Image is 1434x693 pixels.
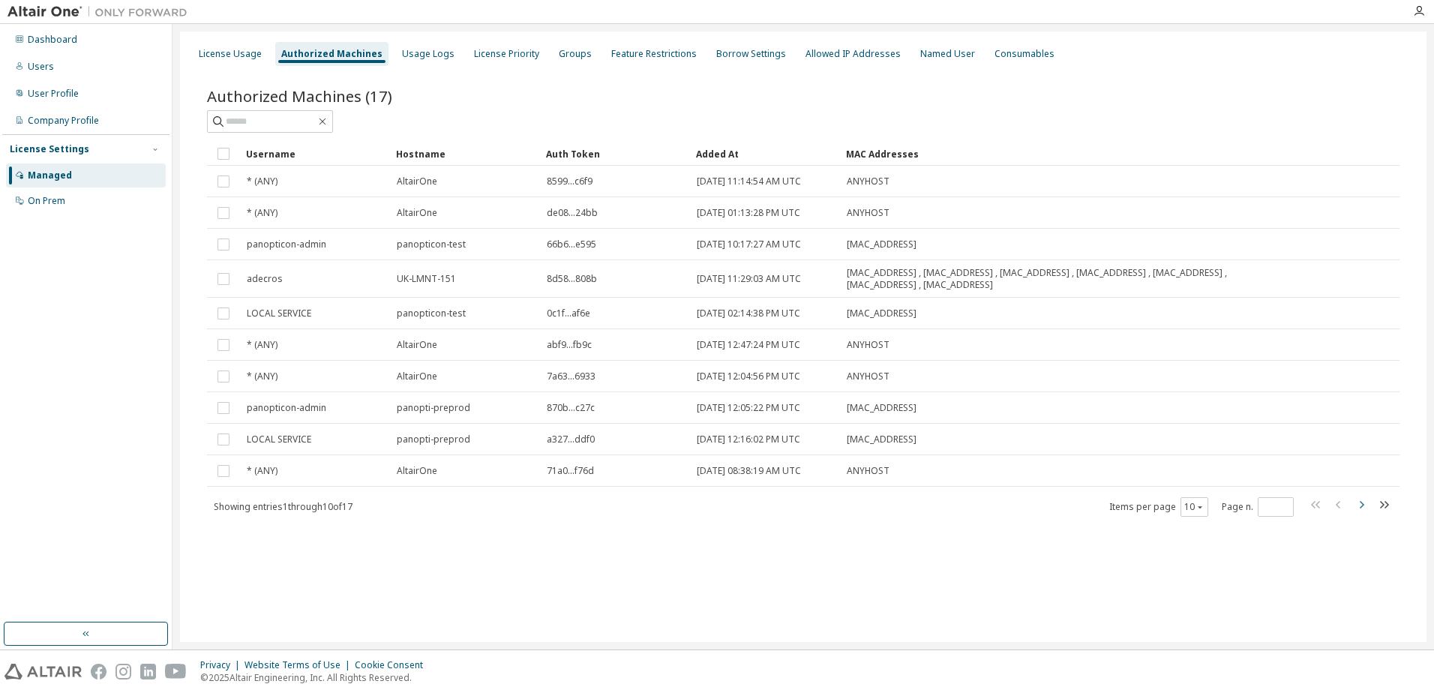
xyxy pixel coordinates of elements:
[247,433,311,445] span: LOCAL SERVICE
[214,500,352,513] span: Showing entries 1 through 10 of 17
[1109,497,1208,517] span: Items per page
[397,433,470,445] span: panopti-preprod
[547,465,594,477] span: 71a0...f76d
[696,142,834,166] div: Added At
[547,307,590,319] span: 0c1f...af6e
[247,465,277,477] span: * (ANY)
[846,142,1242,166] div: MAC Addresses
[546,142,684,166] div: Auth Token
[244,659,355,671] div: Website Terms of Use
[697,402,800,414] span: [DATE] 12:05:22 PM UTC
[847,433,916,445] span: [MAC_ADDRESS]
[474,48,539,60] div: License Priority
[547,370,595,382] span: 7a63...6933
[397,207,437,219] span: AltairOne
[397,307,466,319] span: panopticon-test
[847,402,916,414] span: [MAC_ADDRESS]
[805,48,901,60] div: Allowed IP Addresses
[247,273,283,285] span: adecros
[28,61,54,73] div: Users
[355,659,432,671] div: Cookie Consent
[247,207,277,219] span: * (ANY)
[200,671,432,684] p: © 2025 Altair Engineering, Inc. All Rights Reserved.
[847,465,889,477] span: ANYHOST
[28,34,77,46] div: Dashboard
[697,238,801,250] span: [DATE] 10:17:27 AM UTC
[247,307,311,319] span: LOCAL SERVICE
[697,339,800,351] span: [DATE] 12:47:24 PM UTC
[697,370,800,382] span: [DATE] 12:04:56 PM UTC
[397,402,470,414] span: panopti-preprod
[847,267,1241,291] span: [MAC_ADDRESS] , [MAC_ADDRESS] , [MAC_ADDRESS] , [MAC_ADDRESS] , [MAC_ADDRESS] , [MAC_ADDRESS] , [...
[847,307,916,319] span: [MAC_ADDRESS]
[847,370,889,382] span: ANYHOST
[165,664,187,679] img: youtube.svg
[247,370,277,382] span: * (ANY)
[397,465,437,477] span: AltairOne
[1222,497,1294,517] span: Page n.
[247,175,277,187] span: * (ANY)
[547,207,598,219] span: de08...24bb
[402,48,454,60] div: Usage Logs
[697,465,801,477] span: [DATE] 08:38:19 AM UTC
[547,175,592,187] span: 8599...c6f9
[91,664,106,679] img: facebook.svg
[697,433,800,445] span: [DATE] 12:16:02 PM UTC
[559,48,592,60] div: Groups
[847,339,889,351] span: ANYHOST
[396,142,534,166] div: Hostname
[847,207,889,219] span: ANYHOST
[397,175,437,187] span: AltairOne
[397,273,456,285] span: UK-LMNT-151
[28,88,79,100] div: User Profile
[247,238,326,250] span: panopticon-admin
[847,238,916,250] span: [MAC_ADDRESS]
[697,175,801,187] span: [DATE] 11:14:54 AM UTC
[920,48,975,60] div: Named User
[7,4,195,19] img: Altair One
[28,115,99,127] div: Company Profile
[4,664,82,679] img: altair_logo.svg
[397,238,466,250] span: panopticon-test
[547,238,596,250] span: 66b6...e595
[1184,501,1204,513] button: 10
[207,85,392,106] span: Authorized Machines (17)
[10,143,89,155] div: License Settings
[697,307,800,319] span: [DATE] 02:14:38 PM UTC
[994,48,1054,60] div: Consumables
[28,195,65,207] div: On Prem
[281,48,382,60] div: Authorized Machines
[397,339,437,351] span: AltairOne
[140,664,156,679] img: linkedin.svg
[28,169,72,181] div: Managed
[199,48,262,60] div: License Usage
[397,370,437,382] span: AltairOne
[200,659,244,671] div: Privacy
[847,175,889,187] span: ANYHOST
[247,402,326,414] span: panopticon-admin
[547,433,595,445] span: a327...ddf0
[246,142,384,166] div: Username
[547,402,595,414] span: 870b...c27c
[697,207,800,219] span: [DATE] 01:13:28 PM UTC
[547,339,592,351] span: abf9...fb9c
[547,273,597,285] span: 8d58...808b
[611,48,697,60] div: Feature Restrictions
[697,273,801,285] span: [DATE] 11:29:03 AM UTC
[115,664,131,679] img: instagram.svg
[716,48,786,60] div: Borrow Settings
[247,339,277,351] span: * (ANY)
